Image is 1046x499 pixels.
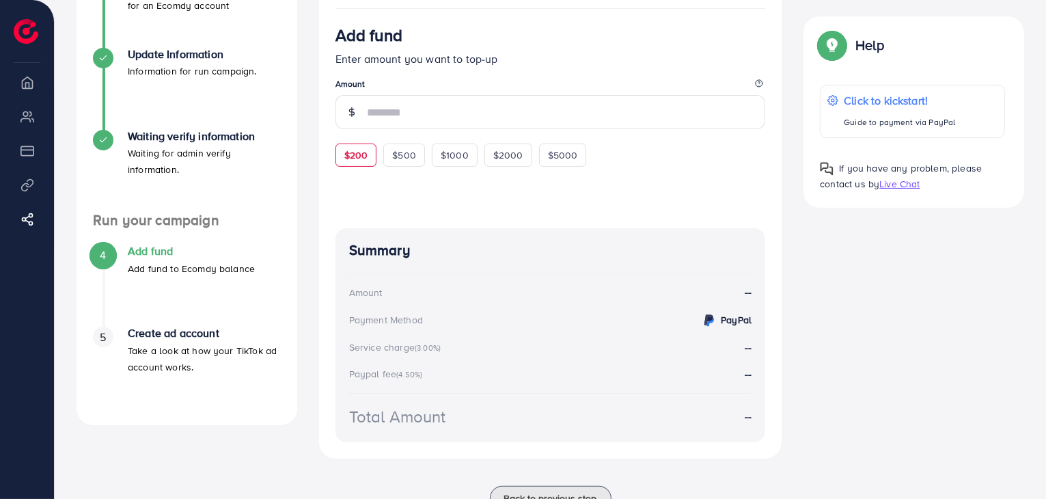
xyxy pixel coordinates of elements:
h4: Summary [349,242,752,259]
span: $1000 [441,148,469,162]
h4: Waiting verify information [128,130,281,143]
strong: PayPal [721,313,752,327]
p: Click to kickstart! [844,92,955,109]
span: $200 [344,148,368,162]
li: Update Information [77,48,297,130]
img: logo [14,19,38,44]
div: Service charge [349,340,445,354]
h4: Create ad account [128,327,281,340]
h4: Run your campaign [77,212,297,229]
p: Enter amount you want to top-up [335,51,766,67]
img: Popup guide [820,162,834,176]
strong: -- [745,340,752,355]
span: Live Chat [879,177,920,191]
div: Paypal fee [349,367,427,381]
div: Amount [349,286,383,299]
small: (4.50%) [396,369,422,380]
div: Payment Method [349,313,423,327]
span: 4 [100,247,106,263]
p: Waiting for admin verify information. [128,145,281,178]
p: Guide to payment via PayPal [844,114,955,131]
h3: Add fund [335,25,402,45]
li: Add fund [77,245,297,327]
strong: -- [745,284,752,300]
strong: -- [745,366,752,381]
iframe: Chat [988,437,1036,489]
img: credit [701,312,717,329]
span: 5 [100,329,106,345]
span: If you have any problem, please contact us by [820,161,982,191]
img: Popup guide [820,33,844,57]
h4: Update Information [128,48,257,61]
p: Information for run campaign. [128,63,257,79]
span: $2000 [493,148,523,162]
li: Waiting verify information [77,130,297,212]
span: $500 [392,148,416,162]
li: Create ad account [77,327,297,409]
p: Take a look at how your TikTok ad account works. [128,342,281,375]
small: (3.00%) [415,342,441,353]
p: Add fund to Ecomdy balance [128,260,255,277]
p: Help [855,37,884,53]
strong: -- [745,409,752,424]
legend: Amount [335,78,766,95]
h4: Add fund [128,245,255,258]
span: $5000 [548,148,578,162]
div: Total Amount [349,405,446,429]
